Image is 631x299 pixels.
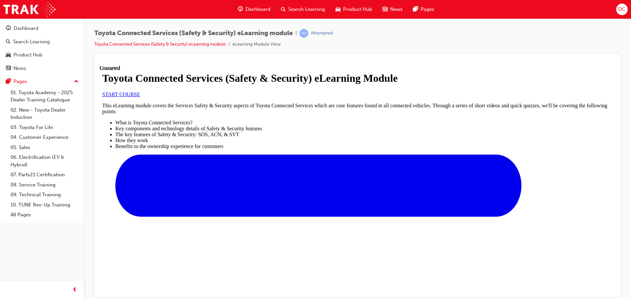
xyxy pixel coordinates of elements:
span: News [390,6,403,13]
span: Product Hub [343,6,372,13]
a: News [3,62,81,75]
span: pages-icon [6,79,11,85]
h1: Toyota Connected Services (Safety & Security) eLearning Module [3,7,513,19]
a: Dashboard [3,22,81,34]
span: pages-icon [413,5,418,13]
span: Dashboard [245,6,270,13]
a: All Pages [8,210,81,220]
a: START COURSE [3,26,40,32]
span: guage-icon [238,5,243,13]
span: learningRecordVerb_ATTEMPT-icon [299,29,308,38]
a: guage-iconDashboard [233,3,276,16]
li: Key components and technology details of Safety & Security features [16,60,513,66]
span: Toyota Connected Services (Safety & Security) eLearning module [94,30,293,37]
span: car-icon [6,52,11,58]
div: Attempted [311,30,333,36]
span: Pages [421,6,434,13]
div: News [13,65,26,72]
button: DC [616,4,628,15]
span: guage-icon [6,26,11,32]
span: up-icon [74,77,79,86]
a: 02. New - Toyota Dealer Induction [8,105,81,122]
a: 04. Customer Experience [8,132,81,142]
span: news-icon [383,5,387,13]
a: 07. Parts21 Certification [8,170,81,180]
div: Pages [13,78,27,85]
a: search-iconSearch Learning [276,3,330,16]
a: 01. Toyota Academy - 2025 Dealer Training Catalogue [8,88,81,105]
span: | [295,30,297,37]
a: Toyota Connected Services (Safety & Security) eLearning module [94,41,226,47]
div: Dashboard [13,25,38,32]
p: This eLearning module covers the Services Safety & Security aspects of Toyota Connected Services ... [3,37,513,49]
a: 06. Electrification (EV & Hybrid) [8,152,81,170]
li: The key features of Safety & Securiry: SOS, ACN, & SVT [16,66,513,72]
a: news-iconNews [377,3,408,16]
a: 05. Sales [8,142,81,153]
img: Trak [3,2,56,17]
li: What is Toyota Connected Services? [16,54,513,60]
span: car-icon [336,5,340,13]
li: How they work [16,72,513,78]
span: search-icon [281,5,286,13]
div: Product Hub [13,51,42,59]
button: Pages [3,75,81,88]
span: prev-icon [72,286,77,294]
li: eLearning Module View [232,41,281,48]
li: Benefits to the ownership experience for customers [16,78,513,84]
a: pages-iconPages [408,3,439,16]
a: 10. TUNE Rev-Up Training [8,200,81,210]
a: Search Learning [3,36,81,48]
span: search-icon [6,39,11,45]
div: Search Learning [13,38,50,46]
a: 08. Service Training [8,180,81,190]
a: 09. Technical Training [8,190,81,200]
a: Product Hub [3,49,81,61]
a: car-iconProduct Hub [330,3,377,16]
span: news-icon [6,66,11,72]
span: DC [618,6,625,13]
button: DashboardSearch LearningProduct HubNews [3,21,81,75]
span: Search Learning [288,6,325,13]
a: 03. Toyota For Life [8,122,81,133]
